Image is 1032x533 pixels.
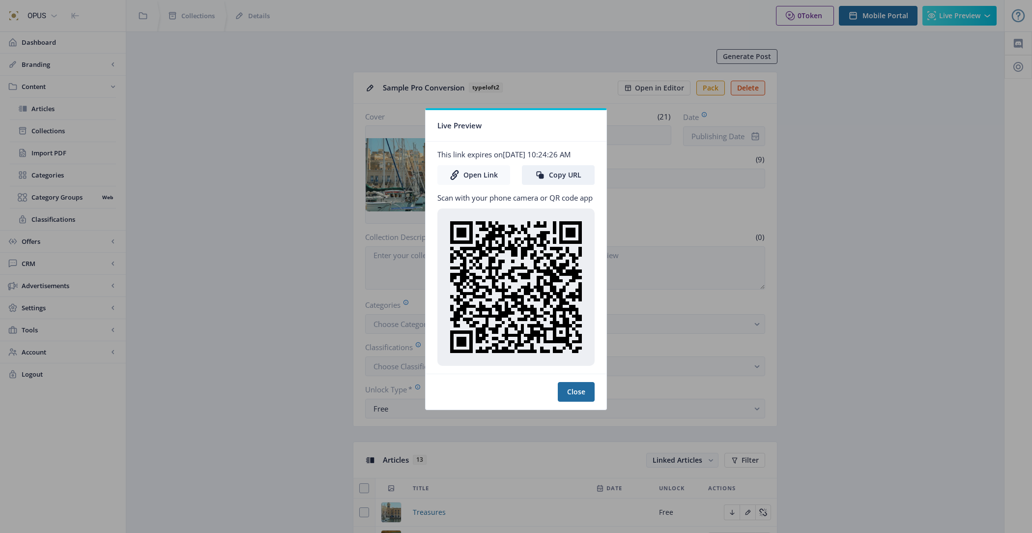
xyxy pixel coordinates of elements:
[437,118,482,133] span: Live Preview
[437,193,595,203] p: Scan with your phone camera or QR code app
[437,149,595,159] p: This link expires on
[522,165,595,185] button: Copy URL
[503,149,571,159] span: [DATE] 10:24:26 AM
[558,382,595,402] button: Close
[437,165,510,185] a: Open Link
